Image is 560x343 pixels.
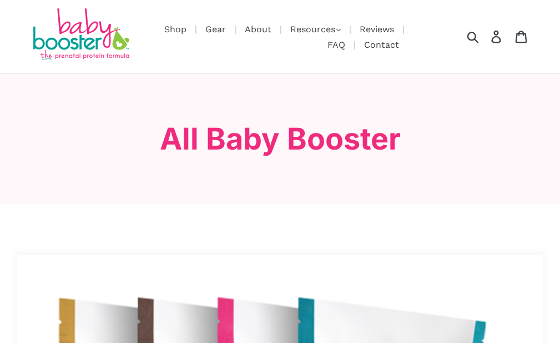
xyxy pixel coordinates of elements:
a: Reviews [354,22,400,36]
a: FAQ [322,38,351,52]
button: Resources [285,21,346,38]
a: Gear [200,22,231,36]
a: Shop [159,22,192,36]
img: Baby Booster Prenatal Protein Supplements [31,8,130,62]
a: About [239,22,277,36]
a: Contact [359,38,405,52]
input: Search [471,24,501,49]
h3: All Baby Booster [8,121,552,157]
